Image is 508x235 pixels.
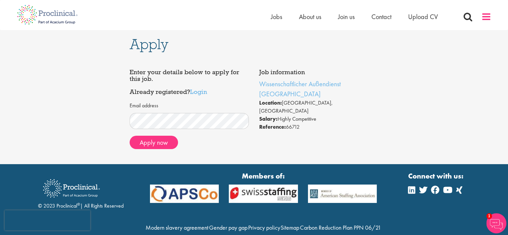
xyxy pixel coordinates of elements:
[248,224,280,231] a: Privacy policy
[146,224,208,231] a: Modern slavery agreement
[130,69,249,95] h4: Enter your details below to apply for this job. Already registered?
[300,224,381,231] a: Carbon Reduction Plan PPN 06/21
[130,102,158,110] label: Email address
[486,213,506,233] img: Chatbot
[145,185,224,203] img: APSCo
[209,224,247,231] a: Gender pay gap
[190,88,207,96] a: Login
[259,80,341,98] a: Wissenschaftlicher Außendienst [GEOGRAPHIC_DATA]
[281,224,299,231] a: Sitemap
[130,136,178,149] button: Apply now
[259,123,379,131] li: 66712
[259,115,278,122] strong: Salary:
[259,69,379,76] h4: Job information
[408,171,465,181] strong: Connect with us:
[38,174,105,202] img: Proclinical Recruitment
[271,12,282,21] a: Jobs
[130,35,168,53] span: Apply
[338,12,355,21] a: Join us
[150,171,377,181] strong: Members of:
[259,123,286,130] strong: Reference:
[371,12,391,21] a: Contact
[486,213,492,219] span: 1
[303,185,382,203] img: APSCo
[224,185,303,203] img: APSCo
[259,115,379,123] li: Highly Competitive
[5,210,90,230] iframe: reCAPTCHA
[77,202,80,207] sup: ®
[259,99,282,106] strong: Location:
[299,12,321,21] a: About us
[38,174,124,210] div: © 2023 Proclinical | All Rights Reserved
[408,12,438,21] a: Upload CV
[259,99,379,115] li: [GEOGRAPHIC_DATA], [GEOGRAPHIC_DATA]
